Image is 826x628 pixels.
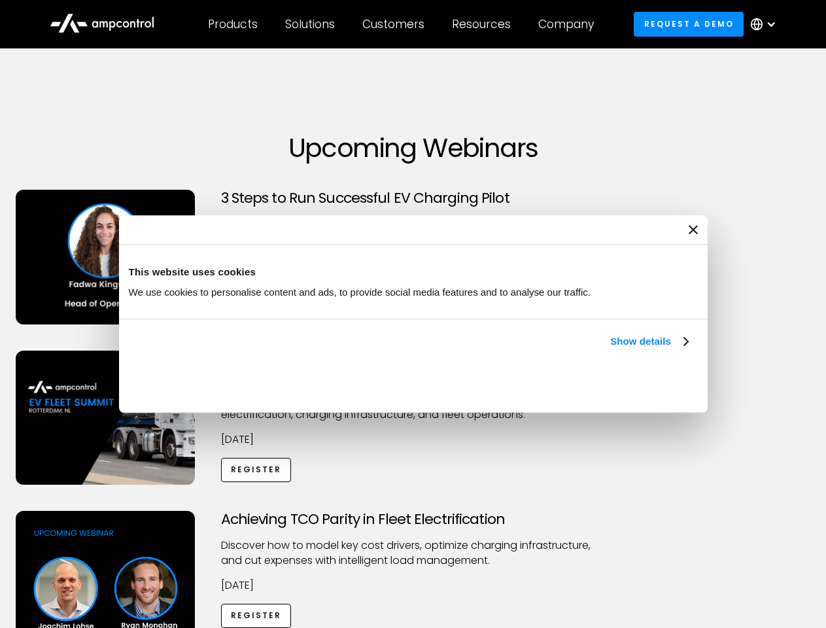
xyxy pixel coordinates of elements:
[208,17,258,31] div: Products
[129,264,698,280] div: This website uses cookies
[610,334,687,349] a: Show details
[362,17,424,31] div: Customers
[285,17,335,31] div: Solutions
[221,538,606,568] p: Discover how to model key cost drivers, optimize charging infrastructure, and cut expenses with i...
[538,17,594,31] div: Company
[221,511,606,528] h3: Achieving TCO Parity in Fleet Electrification
[221,458,292,482] a: Register
[221,190,606,207] h3: 3 Steps to Run Successful EV Charging Pilot
[129,287,591,298] span: We use cookies to personalise content and ads, to provide social media features and to analyse ou...
[689,225,698,234] button: Close banner
[221,432,606,447] p: [DATE]
[452,17,511,31] div: Resources
[16,132,811,164] h1: Upcoming Webinars
[221,578,606,593] p: [DATE]
[505,364,693,402] button: Okay
[634,12,744,36] a: Request a demo
[221,604,292,628] a: Register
